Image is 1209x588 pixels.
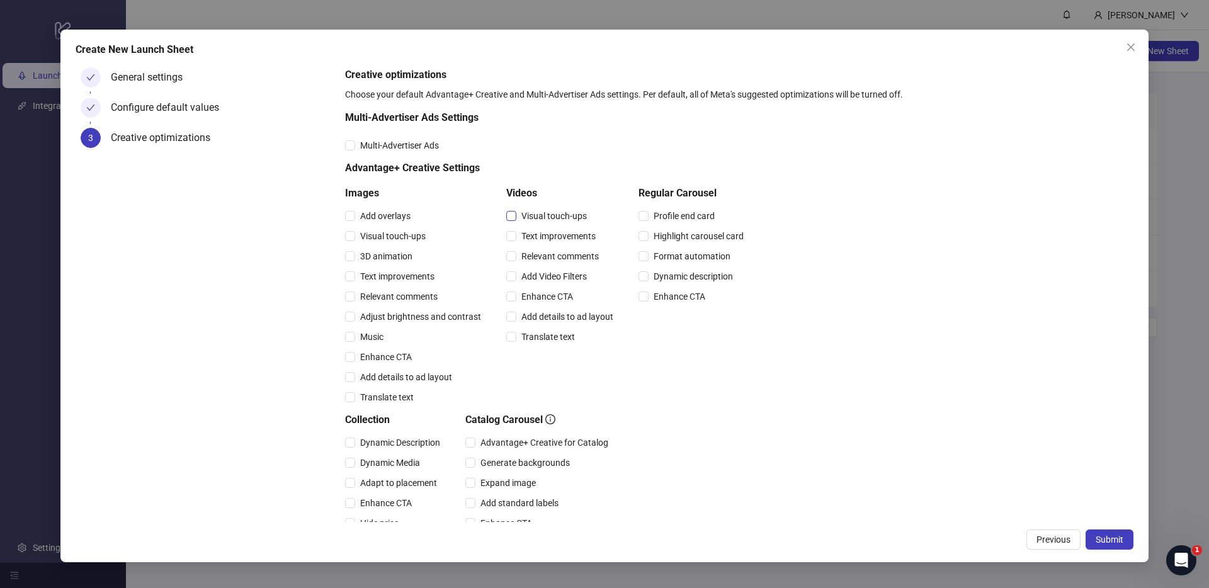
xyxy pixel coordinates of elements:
span: Add overlays [355,209,416,223]
button: Close [1121,37,1141,57]
span: Generate backgrounds [475,456,575,470]
div: Creative optimizations [111,128,220,148]
span: 3 [88,133,93,143]
span: Visual touch-ups [355,229,431,243]
span: Adjust brightness and contrast [355,310,486,324]
span: Translate text [516,330,580,344]
span: Add standard labels [475,496,564,510]
span: Format automation [649,249,735,263]
span: check [86,103,95,112]
div: Create New Launch Sheet [76,42,1133,57]
span: Translate text [355,390,419,404]
button: Submit [1086,529,1133,550]
span: Enhance CTA [355,350,417,364]
span: info-circle [545,414,555,424]
span: Enhance CTA [475,516,537,530]
span: Multi-Advertiser Ads [355,139,444,152]
span: Adapt to placement [355,476,442,490]
span: Submit [1096,534,1123,545]
span: Add details to ad layout [516,310,618,324]
span: Advantage+ Creative for Catalog [475,436,613,449]
span: Dynamic description [649,269,738,283]
span: Text improvements [516,229,601,243]
h5: Images [345,186,486,201]
span: Text improvements [355,269,440,283]
span: Music [355,330,389,344]
span: Add Video Filters [516,269,592,283]
span: Dynamic Media [355,456,425,470]
h5: Multi-Advertiser Ads Settings [345,110,749,125]
span: close [1126,42,1136,52]
span: Add details to ad layout [355,370,457,384]
div: Choose your default Advantage+ Creative and Multi-Advertiser Ads settings. Per default, all of Me... [345,88,1128,101]
span: Previous [1036,534,1070,545]
h5: Creative optimizations [345,67,1128,82]
span: Relevant comments [516,249,604,263]
span: Relevant comments [355,290,443,303]
span: Profile end card [649,209,720,223]
h5: Videos [506,186,618,201]
h5: Collection [345,412,445,427]
span: Expand image [475,476,541,490]
h5: Regular Carousel [639,186,749,201]
span: Hide price [355,516,404,530]
iframe: Intercom live chat [1166,545,1196,575]
button: Previous [1026,529,1081,550]
span: 3D animation [355,249,417,263]
span: Enhance CTA [516,290,578,303]
div: General settings [111,67,193,88]
span: Enhance CTA [355,496,417,510]
h5: Advantage+ Creative Settings [345,161,749,176]
h5: Catalog Carousel [465,412,613,427]
span: 1 [1192,545,1202,555]
span: check [86,73,95,82]
span: Dynamic Description [355,436,445,449]
div: Configure default values [111,98,229,118]
span: Visual touch-ups [516,209,592,223]
span: Enhance CTA [649,290,710,303]
span: Highlight carousel card [649,229,749,243]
